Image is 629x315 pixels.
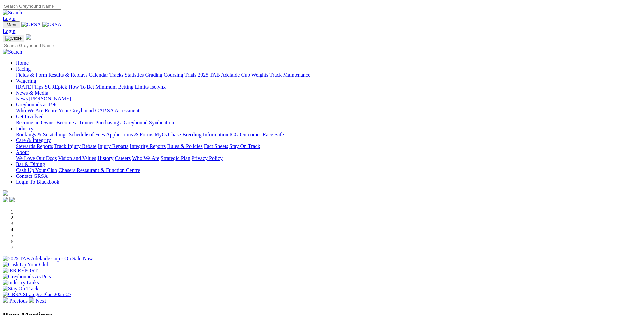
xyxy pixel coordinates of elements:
[29,298,46,304] a: Next
[95,84,149,90] a: Minimum Betting Limits
[167,143,203,149] a: Rules & Policies
[106,132,153,137] a: Applications & Forms
[149,120,174,125] a: Syndication
[3,297,8,303] img: chevron-left-pager-white.svg
[270,72,310,78] a: Track Maintenance
[3,28,15,34] a: Login
[3,190,8,196] img: logo-grsa-white.png
[48,72,87,78] a: Results & Replays
[54,143,96,149] a: Track Injury Rebate
[3,286,38,292] img: Stay On Track
[16,173,48,179] a: Contact GRSA
[16,108,43,113] a: Who We Are
[16,138,51,143] a: Care & Integrity
[3,16,15,21] a: Login
[16,155,57,161] a: We Love Our Dogs
[16,90,48,96] a: News & Media
[9,298,28,304] span: Previous
[3,10,22,16] img: Search
[3,262,49,268] img: Cash Up Your Club
[155,132,181,137] a: MyOzChase
[95,108,142,113] a: GAP SA Assessments
[9,197,15,202] img: twitter.svg
[145,72,162,78] a: Grading
[16,96,626,102] div: News & Media
[16,143,53,149] a: Stewards Reports
[3,292,71,297] img: GRSA Strategic Plan 2025-27
[16,179,59,185] a: Login To Blackbook
[16,66,31,72] a: Racing
[16,60,29,66] a: Home
[16,102,57,107] a: Greyhounds as Pets
[3,197,8,202] img: facebook.svg
[16,155,626,161] div: About
[98,143,128,149] a: Injury Reports
[16,167,626,173] div: Bar & Dining
[132,155,159,161] a: Who We Are
[16,84,626,90] div: Wagering
[16,108,626,114] div: Greyhounds as Pets
[125,72,144,78] a: Statistics
[161,155,190,161] a: Strategic Plan
[16,84,43,90] a: [DATE] Tips
[26,34,31,40] img: logo-grsa-white.png
[16,132,67,137] a: Bookings & Scratchings
[3,35,24,42] button: Toggle navigation
[16,114,44,119] a: Get Involved
[89,72,108,78] a: Calendar
[7,22,17,27] span: Menu
[150,84,166,90] a: Isolynx
[198,72,250,78] a: 2025 TAB Adelaide Cup
[16,167,57,173] a: Cash Up Your Club
[29,96,71,101] a: [PERSON_NAME]
[3,21,20,28] button: Toggle navigation
[3,49,22,55] img: Search
[182,132,228,137] a: Breeding Information
[3,268,38,274] img: IER REPORT
[16,149,29,155] a: About
[29,297,34,303] img: chevron-right-pager-white.svg
[16,72,626,78] div: Racing
[16,96,28,101] a: News
[184,72,196,78] a: Trials
[16,120,55,125] a: Become an Owner
[16,72,47,78] a: Fields & Form
[16,78,36,84] a: Wagering
[3,256,93,262] img: 2025 TAB Adelaide Cup - On Sale Now
[16,132,626,138] div: Industry
[16,161,45,167] a: Bar & Dining
[3,274,51,280] img: Greyhounds As Pets
[3,280,39,286] img: Industry Links
[164,72,183,78] a: Coursing
[36,298,46,304] span: Next
[130,143,166,149] a: Integrity Reports
[3,42,61,49] input: Search
[45,108,94,113] a: Retire Your Greyhound
[45,84,67,90] a: SUREpick
[262,132,284,137] a: Race Safe
[42,22,62,28] img: GRSA
[69,84,94,90] a: How To Bet
[58,155,96,161] a: Vision and Values
[3,298,29,304] a: Previous
[21,22,41,28] img: GRSA
[97,155,113,161] a: History
[109,72,123,78] a: Tracks
[229,143,260,149] a: Stay On Track
[192,155,223,161] a: Privacy Policy
[16,120,626,126] div: Get Involved
[5,36,22,41] img: Close
[229,132,261,137] a: ICG Outcomes
[69,132,105,137] a: Schedule of Fees
[16,126,33,131] a: Industry
[56,120,94,125] a: Become a Trainer
[204,143,228,149] a: Fact Sheets
[58,167,140,173] a: Chasers Restaurant & Function Centre
[251,72,268,78] a: Weights
[95,120,148,125] a: Purchasing a Greyhound
[3,3,61,10] input: Search
[16,143,626,149] div: Care & Integrity
[115,155,131,161] a: Careers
